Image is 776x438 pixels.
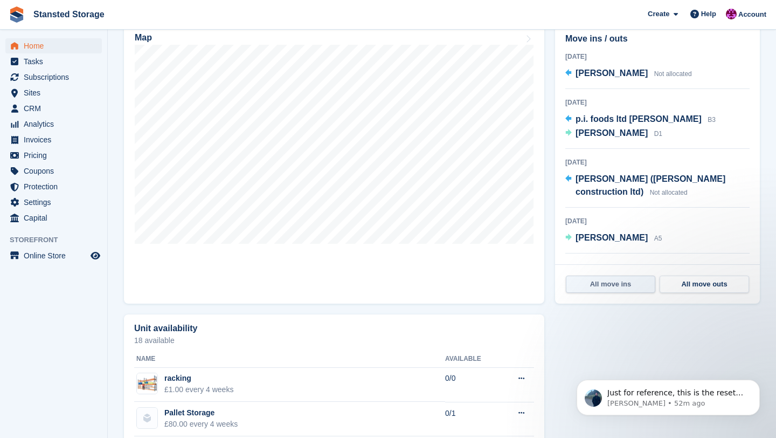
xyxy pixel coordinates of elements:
iframe: Intercom notifications message [560,357,776,433]
span: Pricing [24,148,88,163]
a: All move outs [660,276,749,293]
span: CRM [24,101,88,116]
div: [DATE] [565,98,750,107]
span: Capital [24,210,88,225]
p: 18 available [134,337,534,344]
a: Stansted Storage [29,5,109,23]
span: Protection [24,179,88,194]
a: [PERSON_NAME] Not allocated [565,67,692,81]
a: menu [5,195,102,210]
a: menu [5,163,102,179]
img: blank-unit-type-icon-ffbac7b88ba66c5e286b0e438baccc4b9c83835d4c34f86887a83fc20ec27e7b.svg [137,408,157,428]
a: menu [5,101,102,116]
th: Name [134,351,445,368]
a: [PERSON_NAME] A5 [565,231,662,245]
img: racking.gif [137,373,157,394]
span: Account [738,9,766,20]
span: Not allocated [650,189,688,196]
span: [PERSON_NAME] [576,69,648,78]
h2: Move ins / outs [565,32,750,45]
a: menu [5,132,102,147]
span: Not allocated [654,70,692,78]
span: B3 [708,116,716,124]
span: p.i. foods ltd [PERSON_NAME] [576,114,702,124]
span: Help [701,9,716,19]
span: A5 [654,235,662,242]
td: 0/1 [445,402,500,436]
a: [PERSON_NAME] D1 [565,127,662,141]
span: Online Store [24,248,88,263]
a: menu [5,210,102,225]
div: [DATE] [565,216,750,226]
div: [DATE] [565,158,750,167]
h2: Unit availability [134,324,197,333]
span: Home [24,38,88,53]
span: Analytics [24,117,88,132]
div: [DATE] [565,262,750,272]
th: Available [445,351,500,368]
a: menu [5,148,102,163]
span: Subscriptions [24,70,88,85]
a: menu [5,248,102,263]
span: Invoices [24,132,88,147]
a: menu [5,179,102,194]
a: menu [5,117,102,132]
span: [PERSON_NAME] ([PERSON_NAME] construction ltd) [576,174,725,196]
span: [PERSON_NAME] [576,233,648,242]
span: Sites [24,85,88,100]
a: menu [5,38,102,53]
img: stora-icon-8386f47178a22dfd0bd8f6a31ec36ba5ce8667c1dd55bd0f319d3a0aa187defe.svg [9,6,25,23]
span: Tasks [24,54,88,69]
span: Coupons [24,163,88,179]
div: £80.00 every 4 weeks [164,419,238,430]
img: Jonathan Crick [726,9,737,19]
span: Create [648,9,669,19]
a: p.i. foods ltd [PERSON_NAME] B3 [565,113,716,127]
a: Preview store [89,249,102,262]
div: Pallet Storage [164,407,238,419]
div: racking [164,373,233,384]
span: Storefront [10,235,107,245]
a: menu [5,70,102,85]
a: menu [5,85,102,100]
div: [DATE] [565,52,750,61]
div: £1.00 every 4 weeks [164,384,233,395]
a: [PERSON_NAME] ([PERSON_NAME] construction ltd) Not allocated [565,173,750,200]
h2: Map [135,33,152,43]
td: 0/0 [445,367,500,402]
span: D1 [654,130,662,138]
a: All move ins [566,276,655,293]
span: Settings [24,195,88,210]
a: menu [5,54,102,69]
span: [PERSON_NAME] [576,128,648,138]
a: Map [124,23,544,304]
